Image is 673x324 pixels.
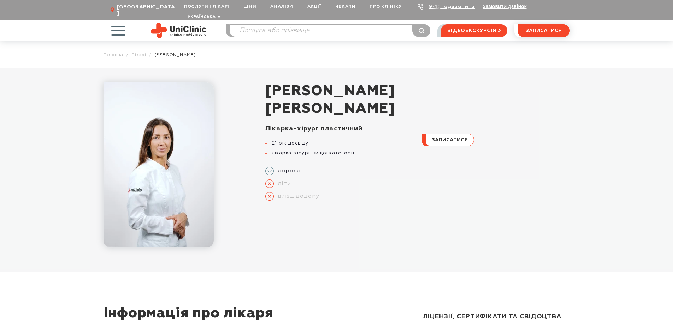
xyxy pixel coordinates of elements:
button: записатися [518,24,570,37]
button: Українська [186,14,221,20]
li: 21 рік досвіду [265,140,413,146]
button: записатися [422,134,474,146]
li: лікарка-хірург вищої категорії [265,150,413,156]
button: Замовити дзвінок [483,4,526,9]
input: Послуга або прізвище [230,25,430,37]
a: Лікарі [131,52,146,57]
span: Українська [188,15,216,19]
span: виїзд додому [274,193,320,200]
span: записатися [526,28,562,33]
span: записатися [432,137,468,142]
span: відеоекскурсія [447,25,496,37]
h1: [PERSON_NAME] [265,82,570,118]
a: Головна [104,52,124,57]
img: Овчатова Ірина Георгіївна [104,82,214,247]
div: Лікарка-хірург пластичний [265,125,413,133]
a: Подзвонити [440,4,475,9]
span: [PERSON_NAME] [154,52,196,57]
span: діти [274,180,291,187]
img: Uniclinic [151,23,206,38]
span: [GEOGRAPHIC_DATA] [117,4,177,17]
a: відеоекскурсія [441,24,507,37]
a: 9-103 [429,4,444,9]
span: дорослі [274,167,303,175]
span: [PERSON_NAME] [265,82,570,100]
